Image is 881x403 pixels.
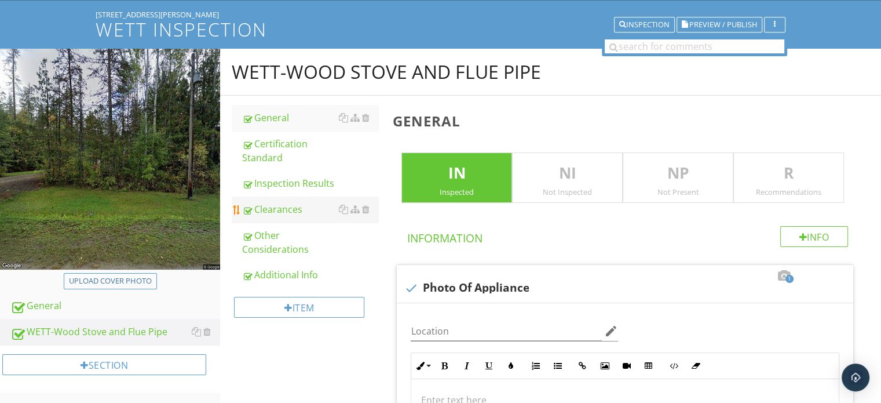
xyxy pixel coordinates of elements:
[513,187,622,197] div: Not Inspected
[242,111,378,125] div: General
[407,226,848,246] h4: Information
[499,355,521,377] button: Colors
[689,21,757,28] span: Preview / Publish
[677,19,762,29] a: Preview / Publish
[513,162,622,185] p: NI
[242,268,378,282] div: Additional Info
[734,187,843,197] div: Recommendations
[614,17,675,33] button: Inspection
[477,355,499,377] button: Underline (Ctrl+U)
[96,10,785,19] div: [STREET_ADDRESS][PERSON_NAME]
[623,162,733,185] p: NP
[402,162,511,185] p: IN
[242,202,378,216] div: Clearances
[455,355,477,377] button: Italic (Ctrl+I)
[232,60,541,83] div: WETT-Wood Stove and Flue Pipe
[242,176,378,190] div: Inspection Results
[571,355,593,377] button: Insert Link (Ctrl+K)
[242,137,378,165] div: Certification Standard
[615,355,637,377] button: Insert Video
[619,21,670,29] div: Inspection
[433,355,455,377] button: Bold (Ctrl+B)
[402,187,511,197] div: Inspected
[684,355,706,377] button: Clear Formatting
[780,226,849,247] div: Info
[842,364,869,391] div: Open Intercom Messenger
[637,355,659,377] button: Insert Table
[546,355,568,377] button: Unordered List
[734,162,843,185] p: R
[662,355,684,377] button: Code View
[64,273,157,289] button: Upload cover photo
[411,355,433,377] button: Inline Style
[593,355,615,377] button: Insert Image (Ctrl+P)
[524,355,546,377] button: Ordered List
[234,297,364,318] div: Item
[614,19,675,29] a: Inspection
[677,17,762,33] button: Preview / Publish
[2,354,206,375] div: Section
[605,39,784,53] input: search for comments
[10,299,220,314] div: General
[604,324,618,338] i: edit
[96,19,785,39] h1: WETT Inspection
[411,322,602,341] input: Location
[623,187,733,197] div: Not Present
[10,325,220,340] div: WETT-Wood Stove and Flue Pipe
[392,113,862,129] h3: General
[69,275,152,287] div: Upload cover photo
[242,228,378,256] div: Other Considerations
[785,275,794,283] span: 1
